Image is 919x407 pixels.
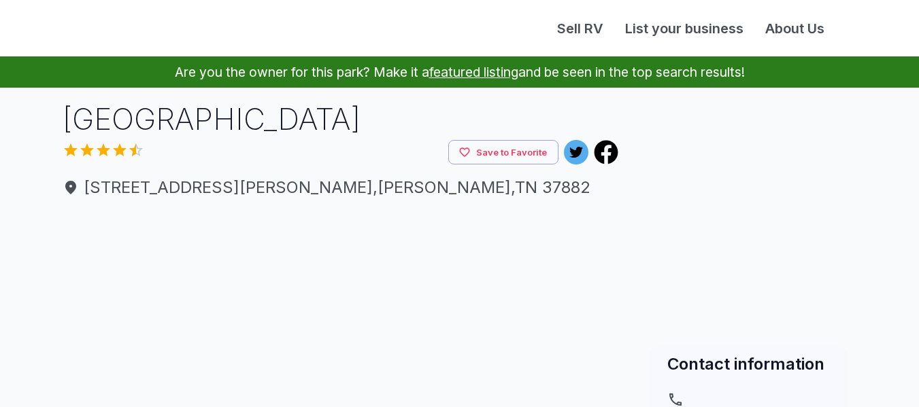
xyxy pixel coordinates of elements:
img: yH5BAEAAAAALAAAAAABAAEAAAIBRAA7 [342,211,479,347]
a: List your business [614,18,754,39]
button: Save to Favorite [448,140,558,165]
span: [STREET_ADDRESS][PERSON_NAME] , [PERSON_NAME] , TN 37882 [63,175,619,200]
a: Sell RV [546,18,614,39]
a: About Us [754,18,835,39]
a: featured listing [429,64,518,80]
img: Map for Little River Campground & RV Resort [635,109,862,336]
h1: [GEOGRAPHIC_DATA] [63,99,619,140]
a: [STREET_ADDRESS][PERSON_NAME],[PERSON_NAME],TN 37882 [63,175,619,200]
p: Are you the owner for this park? Make it a and be seen in the top search results! [16,56,903,88]
img: yH5BAEAAAAALAAAAAABAAEAAAIBRAA7 [482,211,619,347]
h2: Contact information [667,353,829,375]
